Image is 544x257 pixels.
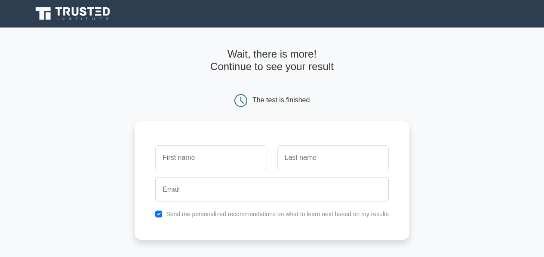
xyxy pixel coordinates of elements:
[252,96,310,104] div: The test is finished
[135,48,409,73] h4: Wait, there is more! Continue to see your result
[155,145,267,170] input: First name
[155,177,389,202] input: Email
[166,211,389,217] label: Send me personalized recommendations on what to learn next based on my results
[277,145,389,170] input: Last name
